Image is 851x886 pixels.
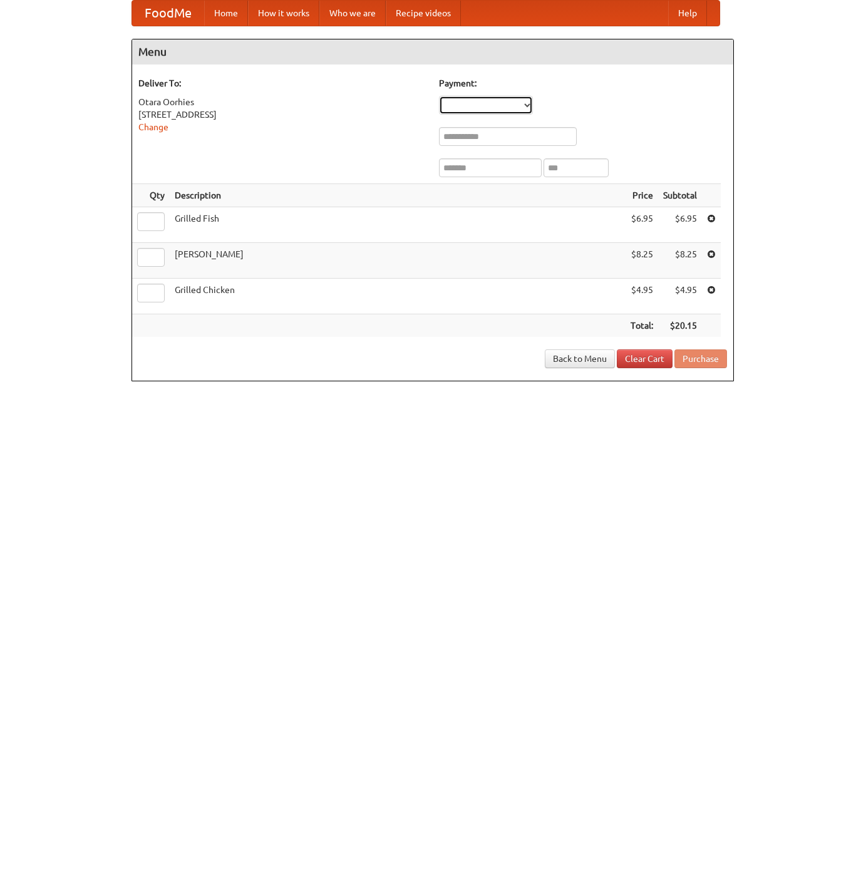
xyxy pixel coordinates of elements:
td: $4.95 [658,279,702,314]
button: Purchase [674,349,727,368]
a: How it works [248,1,319,26]
td: $8.25 [658,243,702,279]
a: Home [204,1,248,26]
th: Price [626,184,658,207]
a: Who we are [319,1,386,26]
th: Qty [132,184,170,207]
td: $6.95 [658,207,702,243]
h5: Payment: [439,77,727,90]
td: $6.95 [626,207,658,243]
th: $20.15 [658,314,702,337]
h5: Deliver To: [138,77,426,90]
td: Grilled Fish [170,207,626,243]
a: FoodMe [132,1,204,26]
a: Help [668,1,707,26]
th: Subtotal [658,184,702,207]
td: $8.25 [626,243,658,279]
td: [PERSON_NAME] [170,243,626,279]
th: Total: [626,314,658,337]
a: Clear Cart [617,349,673,368]
a: Change [138,122,168,132]
h4: Menu [132,39,733,64]
a: Back to Menu [545,349,615,368]
td: $4.95 [626,279,658,314]
td: Grilled Chicken [170,279,626,314]
div: Otara Oorhies [138,96,426,108]
a: Recipe videos [386,1,461,26]
th: Description [170,184,626,207]
div: [STREET_ADDRESS] [138,108,426,121]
